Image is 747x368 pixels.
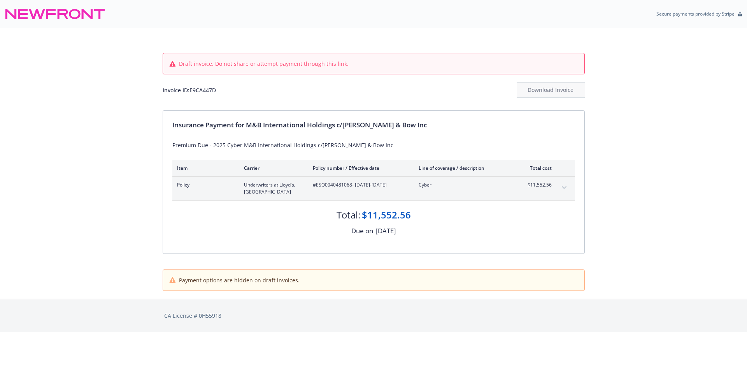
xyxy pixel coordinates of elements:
[313,181,406,188] span: #ESO0040481068 - [DATE]-[DATE]
[337,208,360,222] div: Total:
[172,120,575,130] div: Insurance Payment for M&B International Holdings c/[PERSON_NAME] & Bow Inc
[375,226,396,236] div: [DATE]
[244,181,300,195] span: Underwriters at Lloyd's, [GEOGRAPHIC_DATA]
[362,208,411,222] div: $11,552.56
[179,60,349,68] span: Draft invoice. Do not share or attempt payment through this link.
[419,181,510,188] span: Cyber
[517,82,585,98] button: Download Invoice
[164,312,583,320] div: CA License # 0H55918
[419,165,510,171] div: Line of coverage / description
[177,165,231,171] div: Item
[523,165,552,171] div: Total cost
[313,165,406,171] div: Policy number / Effective date
[351,226,373,236] div: Due on
[656,11,735,17] p: Secure payments provided by Stripe
[172,141,575,149] div: Premium Due - 2025 Cyber M&B International Holdings c/[PERSON_NAME] & Bow Inc
[517,83,585,97] div: Download Invoice
[558,181,570,194] button: expand content
[172,177,575,200] div: PolicyUnderwriters at Lloyd's, [GEOGRAPHIC_DATA]#ESO0040481068- [DATE]-[DATE]Cyber$11,552.56expan...
[177,181,231,188] span: Policy
[244,165,300,171] div: Carrier
[179,276,300,284] span: Payment options are hidden on draft invoices.
[163,86,216,94] div: Invoice ID: E9CA447D
[523,181,552,188] span: $11,552.56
